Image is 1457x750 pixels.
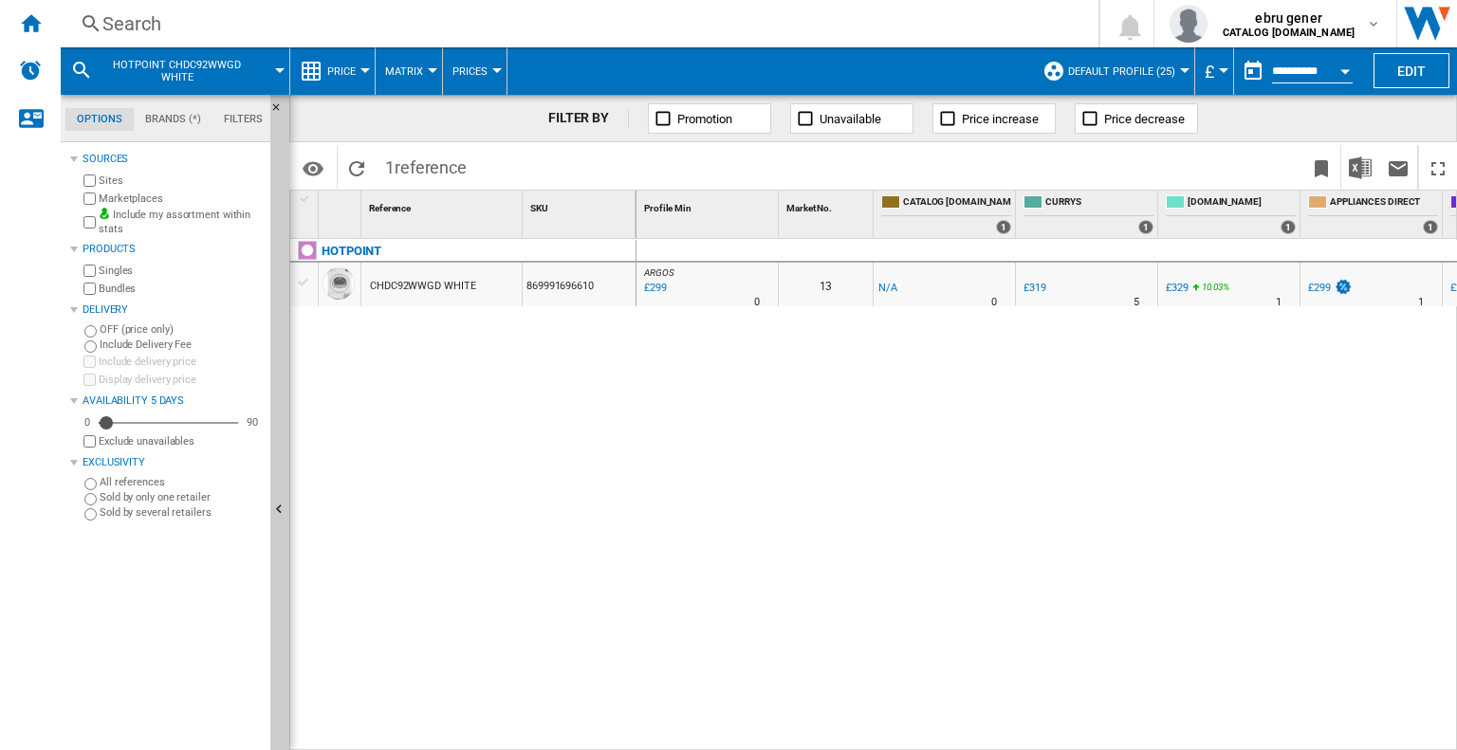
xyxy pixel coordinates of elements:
[1138,220,1153,234] div: 1 offers sold by CURRYS
[101,59,253,83] span: HOTPOINT CHDC92WWGD WHITE
[1020,191,1157,238] div: CURRYS 1 offers sold by CURRYS
[1202,282,1224,292] span: 10.03
[365,191,522,220] div: Sort None
[294,151,332,185] button: Options
[640,191,778,220] div: Profile Min Sort None
[1024,282,1046,294] div: £319
[1341,145,1379,190] button: Download in Excel
[1302,145,1340,190] button: Bookmark this report
[523,263,636,306] div: 869991696610
[322,240,381,263] div: Click to filter on that brand
[1195,47,1234,95] md-menu: Currency
[83,302,263,318] div: Delivery
[786,203,832,213] span: Market No.
[903,195,1011,211] span: CATALOG [DOMAIN_NAME]
[820,112,881,126] span: Unavailable
[648,103,771,134] button: Promotion
[83,356,96,368] input: Include delivery price
[300,47,365,95] div: Price
[1223,9,1355,27] span: ebru gener
[1374,53,1449,88] button: Edit
[370,265,475,308] div: CHDC92WWGD WHITE
[100,490,263,504] label: Sold by only one retailer
[1234,52,1272,90] button: md-calendar
[385,47,433,95] div: Matrix
[99,355,263,369] label: Include delivery price
[385,65,423,78] span: Matrix
[83,265,96,277] input: Singles
[1205,47,1224,95] button: £
[99,208,110,219] img: mysite-bg-18x18.png
[84,340,97,353] input: Include Delivery Fee
[1305,279,1353,298] div: £299
[1188,195,1296,211] span: [DOMAIN_NAME]
[1223,27,1355,39] b: CATALOG [DOMAIN_NAME]
[1328,51,1362,85] button: Open calendar
[1134,293,1139,312] div: Delivery Time : 5 days
[83,455,263,470] div: Exclusivity
[395,157,467,177] span: reference
[677,112,732,126] span: Promotion
[80,415,95,430] div: 0
[526,191,636,220] div: Sort None
[1042,47,1185,95] div: Default profile (25)
[548,109,629,128] div: FILTER BY
[99,434,263,448] label: Exclude unavailables
[100,475,263,489] label: All references
[242,415,263,430] div: 90
[878,279,897,298] div: N/A
[327,47,365,95] button: Price
[1379,145,1417,190] button: Send this report by email
[100,338,263,352] label: Include Delivery Fee
[932,103,1056,134] button: Price increase
[99,174,263,188] label: Sites
[99,413,238,432] md-slider: Availability
[1304,191,1442,238] div: APPLIANCES DIRECT 1 offers sold by APPLIANCES DIRECT
[212,108,274,131] md-tab-item: Filters
[996,220,1011,234] div: 1 offers sold by CATALOG BEKO.UK
[134,108,212,131] md-tab-item: Brands (*)
[644,267,674,278] span: ARGOS
[1170,5,1208,43] img: profile.jpg
[83,374,96,386] input: Display delivery price
[783,191,873,220] div: Sort None
[102,10,1049,37] div: Search
[779,263,873,306] div: 13
[83,435,96,448] input: Display delivery price
[991,293,997,312] div: Delivery Time : 0 day
[1200,279,1211,302] i: %
[83,393,263,409] div: Availability 5 Days
[1308,282,1331,294] div: £299
[65,108,134,131] md-tab-item: Options
[783,191,873,220] div: Market No. Sort None
[99,264,263,278] label: Singles
[1205,62,1214,82] span: £
[1068,47,1185,95] button: Default profile (25)
[83,242,263,257] div: Products
[641,279,667,298] div: Last updated : Wednesday, 20 August 2025 10:01
[1163,279,1189,298] div: £329
[83,152,263,167] div: Sources
[99,208,263,237] label: Include my assortment within stats
[369,203,411,213] span: Reference
[84,325,97,338] input: OFF (price only)
[99,192,263,206] label: Marketplaces
[1021,279,1046,298] div: £319
[962,112,1039,126] span: Price increase
[100,322,263,337] label: OFF (price only)
[1418,293,1424,312] div: Delivery Time : 1 day
[1330,195,1438,211] span: APPLIANCES DIRECT
[84,478,97,490] input: All references
[452,47,497,95] div: Prices
[1419,145,1457,190] button: Maximize
[83,210,96,234] input: Include my assortment within stats
[1349,156,1372,179] img: excel-24x24.png
[754,293,760,312] div: Delivery Time : 0 day
[1281,220,1296,234] div: 1 offers sold by AO.COM
[270,95,293,129] button: Hide
[1162,191,1300,238] div: [DOMAIN_NAME] 1 offers sold by AO.COM
[70,47,280,95] div: HOTPOINT CHDC92WWGD WHITE
[101,47,272,95] button: HOTPOINT CHDC92WWGD WHITE
[640,191,778,220] div: Sort None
